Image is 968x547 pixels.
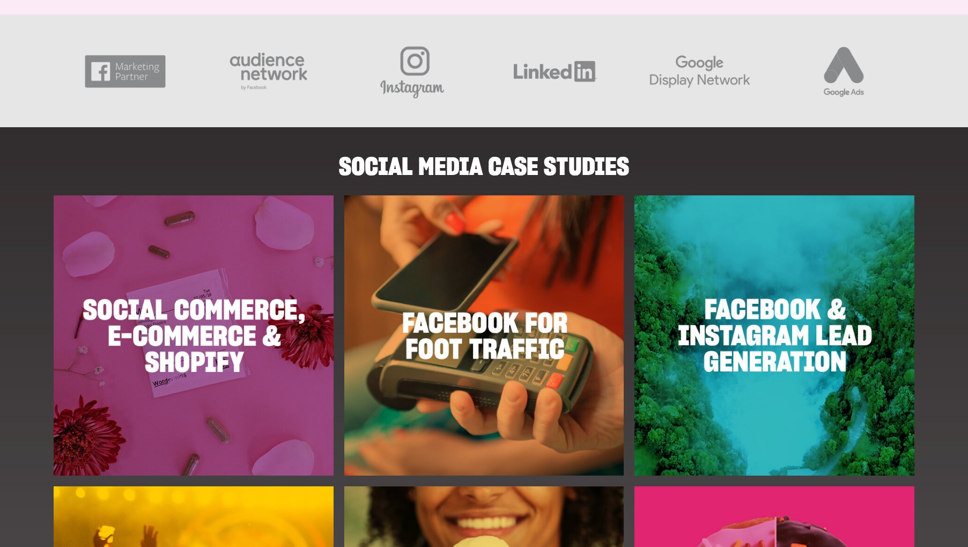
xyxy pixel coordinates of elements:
[54,195,334,476] img: Social Commerce, E-Commerce and Shopify
[627,39,771,104] img: Ent-GDN-GREY.png
[112,144,855,177] h2: SOCIAL MEDIA CASE STUDIES
[197,39,340,104] img: Ent-Audience-GREY.png
[484,39,627,104] img: Ent-LinkedIn-GREY.png
[54,39,197,104] img: Ent-FMP-GREY.png
[344,195,624,476] img: Facebook for foot traffic
[634,195,914,476] img: Facebook &amp; Instagram lead generation
[771,39,914,104] img: Ent-GoogleAds-GREY.png
[341,39,484,104] img: Ent-Instagram-GREY.png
